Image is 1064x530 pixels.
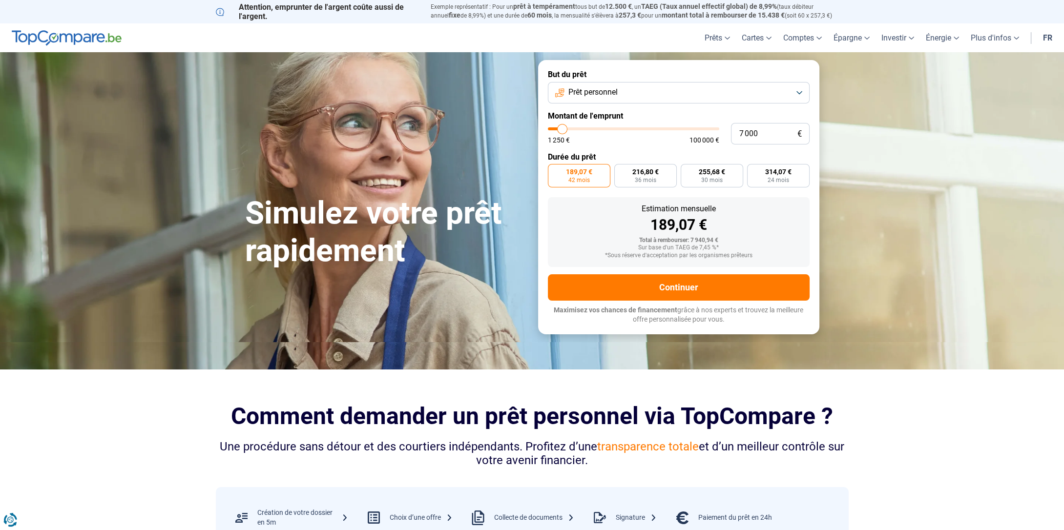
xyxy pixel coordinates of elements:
span: 36 mois [635,177,656,183]
span: transparence totale [597,440,699,453]
span: Maximisez vos chances de financement [554,306,677,314]
span: montant total à rembourser de 15.438 € [662,11,785,19]
span: 60 mois [527,11,552,19]
a: Épargne [828,23,876,52]
span: 257,3 € [619,11,641,19]
label: Montant de l'emprunt [548,111,810,121]
p: Exemple représentatif : Pour un tous but de , un (taux débiteur annuel de 8,99%) et une durée de ... [431,2,849,20]
label: But du prêt [548,70,810,79]
span: 24 mois [768,177,789,183]
button: Continuer [548,274,810,301]
span: 1 250 € [548,137,570,143]
div: Estimation mensuelle [556,205,802,213]
span: 216,80 € [632,168,659,175]
div: Choix d’une offre [390,513,453,523]
span: 189,07 € [566,168,592,175]
div: 189,07 € [556,218,802,232]
button: Prêt personnel [548,82,810,103]
h1: Simulez votre prêt rapidement [245,195,526,270]
a: Cartes [736,23,777,52]
span: fixe [449,11,460,19]
a: fr [1037,23,1058,52]
a: Plus d'infos [965,23,1025,52]
a: Prêts [699,23,736,52]
span: TAEG (Taux annuel effectif global) de 8,99% [641,2,777,10]
a: Comptes [777,23,828,52]
div: *Sous réserve d'acceptation par les organismes prêteurs [556,252,802,259]
span: 12.500 € [605,2,632,10]
a: Énergie [920,23,965,52]
p: Attention, emprunter de l'argent coûte aussi de l'argent. [216,2,419,21]
label: Durée du prêt [548,152,810,162]
a: Investir [876,23,920,52]
div: Paiement du prêt en 24h [698,513,772,523]
div: Une procédure sans détour et des courtiers indépendants. Profitez d’une et d’un meilleur contrôle... [216,440,849,468]
span: 314,07 € [765,168,792,175]
span: prêt à tempérament [513,2,575,10]
span: 255,68 € [699,168,725,175]
span: Prêt personnel [568,87,618,98]
span: 30 mois [701,177,723,183]
p: grâce à nos experts et trouvez la meilleure offre personnalisée pour vous. [548,306,810,325]
h2: Comment demander un prêt personnel via TopCompare ? [216,403,849,429]
div: Sur base d'un TAEG de 7,45 %* [556,245,802,251]
span: € [797,130,802,138]
img: TopCompare [12,30,122,46]
span: 42 mois [568,177,590,183]
div: Signature [616,513,657,523]
div: Création de votre dossier en 5m [257,508,348,527]
div: Total à rembourser: 7 940,94 € [556,237,802,244]
div: Collecte de documents [494,513,574,523]
span: 100 000 € [689,137,719,143]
